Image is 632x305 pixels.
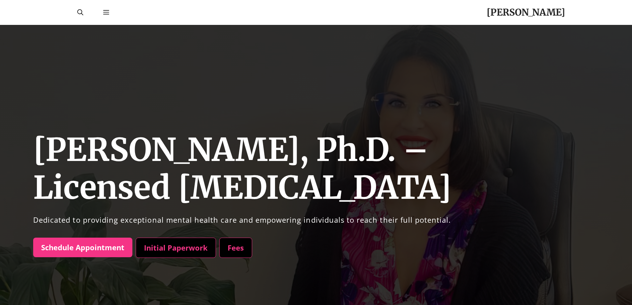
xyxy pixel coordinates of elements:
a: Schedule Appointment [33,238,132,258]
h1: [PERSON_NAME], Ph.D. – Licensed [MEDICAL_DATA] [33,131,632,207]
a: Fees [219,238,252,258]
p: Dedicated to providing exceptional mental health care and empowering individuals to reach their f... [33,213,632,227]
a: [PERSON_NAME] [487,6,565,18]
a: Initial Paperwork [136,238,216,258]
